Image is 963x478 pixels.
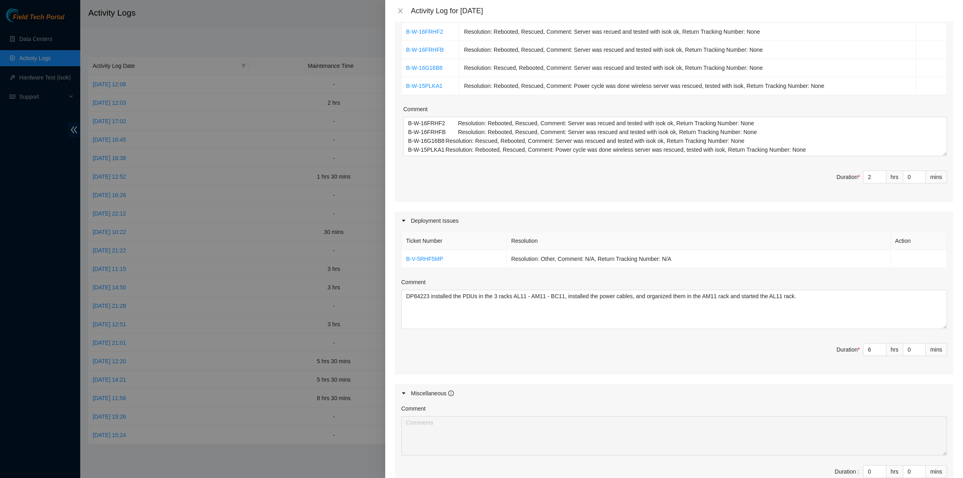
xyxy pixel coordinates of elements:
td: Resolution: Other, Comment: N/A, Return Tracking Number: N/A [507,250,891,268]
th: Ticket Number [402,232,507,250]
div: hrs [886,465,903,478]
td: Resolution: Rebooted, Rescued, Comment: Server was rescued and tested with isok ok, Return Tracki... [459,41,916,59]
div: mins [926,465,947,478]
div: Miscellaneous [411,389,454,398]
a: B-W-16FRHF2 [406,28,443,35]
label: Comment [401,404,426,413]
div: Activity Log for [DATE] [411,6,953,15]
span: close [397,8,404,14]
textarea: Comment [403,117,947,156]
a: B-W-16G16B8 [406,65,443,71]
div: Duration [837,173,860,181]
div: Deployment Issues [395,212,953,230]
span: caret-right [401,218,406,223]
label: Comment [403,105,428,114]
div: Miscellaneous info-circle [395,384,953,403]
span: info-circle [448,391,454,396]
div: mins [926,343,947,356]
a: B-W-15PLKA1 [406,83,443,89]
a: B-W-16FRHFB [406,47,444,53]
th: Action [891,232,947,250]
textarea: Comment [401,290,947,329]
th: Resolution [507,232,891,250]
div: hrs [886,343,903,356]
span: caret-right [401,391,406,396]
div: Duration : [835,467,859,476]
td: Resolution: Rebooted, Rescued, Comment: Server was recued and tested with isok ok, Return Trackin... [459,23,916,41]
label: Comment [401,278,426,287]
td: Resolution: Rescued, Rebooted, Comment: Server was rescued and tested with isok ok, Return Tracki... [459,59,916,77]
textarea: Comment [401,416,947,456]
a: B-V-5RHF5MP [406,256,443,262]
div: hrs [886,171,903,183]
td: Resolution: Rebooted, Rescued, Comment: Power cycle was done wireless server was rescued, tested ... [459,77,916,95]
button: Close [395,7,406,15]
div: mins [926,171,947,183]
div: Duration [837,345,860,354]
